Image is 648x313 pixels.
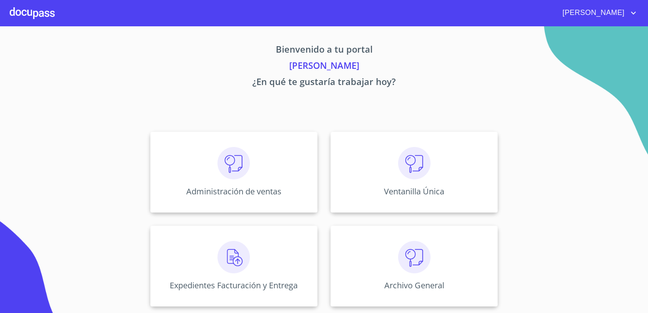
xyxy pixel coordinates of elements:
p: Archivo General [384,280,444,291]
p: ¿En qué te gustaría trabajar hoy? [75,75,573,91]
img: consulta.png [398,241,431,273]
button: account of current user [556,6,638,19]
p: Ventanilla Única [384,186,444,197]
p: Administración de ventas [186,186,281,197]
img: carga.png [217,241,250,273]
p: Bienvenido a tu portal [75,43,573,59]
img: consulta.png [398,147,431,179]
p: [PERSON_NAME] [75,59,573,75]
p: Expedientes Facturación y Entrega [170,280,298,291]
span: [PERSON_NAME] [556,6,629,19]
img: consulta.png [217,147,250,179]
